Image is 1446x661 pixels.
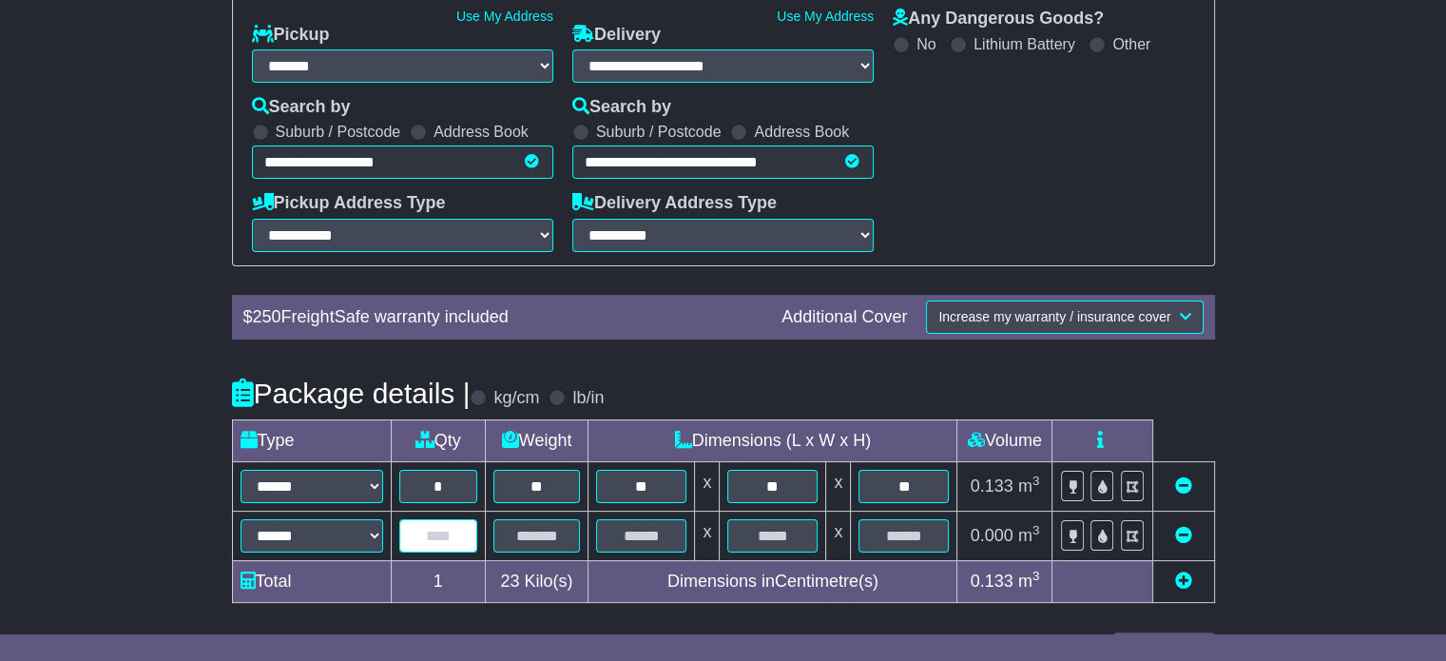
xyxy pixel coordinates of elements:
[572,388,604,409] label: lb/in
[826,511,851,560] td: x
[572,97,671,118] label: Search by
[971,526,1013,545] span: 0.000
[596,123,722,141] label: Suburb / Postcode
[500,572,519,591] span: 23
[754,123,849,141] label: Address Book
[485,560,588,602] td: Kilo(s)
[234,307,773,328] div: $ FreightSafe warranty included
[391,560,485,602] td: 1
[232,419,391,461] td: Type
[1112,35,1150,53] label: Other
[1018,572,1040,591] span: m
[826,461,851,511] td: x
[252,97,351,118] label: Search by
[252,193,446,214] label: Pickup Address Type
[253,307,281,326] span: 250
[971,572,1013,591] span: 0.133
[916,35,935,53] label: No
[1175,476,1192,496] a: Remove this item
[974,35,1075,53] label: Lithium Battery
[391,419,485,461] td: Qty
[1032,569,1040,583] sup: 3
[926,301,1203,334] button: Increase my warranty / insurance cover
[1175,572,1192,591] a: Add new item
[1175,526,1192,545] a: Remove this item
[588,419,957,461] td: Dimensions (L x W x H)
[485,419,588,461] td: Weight
[572,25,661,46] label: Delivery
[938,309,1170,324] span: Increase my warranty / insurance cover
[1032,523,1040,537] sup: 3
[493,388,539,409] label: kg/cm
[893,9,1104,29] label: Any Dangerous Goods?
[252,25,330,46] label: Pickup
[434,123,529,141] label: Address Book
[1018,526,1040,545] span: m
[232,560,391,602] td: Total
[971,476,1013,496] span: 0.133
[588,560,957,602] td: Dimensions in Centimetre(s)
[232,378,471,409] h4: Package details |
[957,419,1052,461] td: Volume
[276,123,401,141] label: Suburb / Postcode
[695,461,720,511] td: x
[456,9,553,24] a: Use My Address
[772,307,916,328] div: Additional Cover
[572,193,777,214] label: Delivery Address Type
[777,9,874,24] a: Use My Address
[1032,474,1040,488] sup: 3
[695,511,720,560] td: x
[1018,476,1040,496] span: m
